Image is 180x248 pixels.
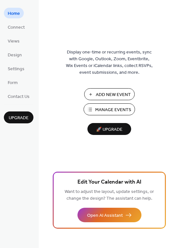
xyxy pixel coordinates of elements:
[84,103,135,115] button: Manage Events
[8,38,20,45] span: Views
[4,63,28,74] a: Settings
[4,35,23,46] a: Views
[77,178,141,187] span: Edit Your Calendar with AI
[4,22,29,32] a: Connect
[84,88,135,100] button: Add New Event
[4,77,22,88] a: Form
[8,24,25,31] span: Connect
[66,49,153,76] span: Display one-time or recurring events, sync with Google, Outlook, Zoom, Eventbrite, Wix Events or ...
[8,66,24,72] span: Settings
[95,107,131,113] span: Manage Events
[8,10,20,17] span: Home
[8,93,30,100] span: Contact Us
[8,52,22,59] span: Design
[4,91,33,101] a: Contact Us
[8,80,18,86] span: Form
[4,49,26,60] a: Design
[96,91,131,98] span: Add New Event
[91,125,127,134] span: 🚀 Upgrade
[4,111,33,123] button: Upgrade
[4,8,24,18] a: Home
[77,208,141,222] button: Open AI Assistant
[9,115,29,121] span: Upgrade
[87,212,123,219] span: Open AI Assistant
[87,123,131,135] button: 🚀 Upgrade
[65,187,154,203] span: Want to adjust the layout, update settings, or change the design? The assistant can help.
